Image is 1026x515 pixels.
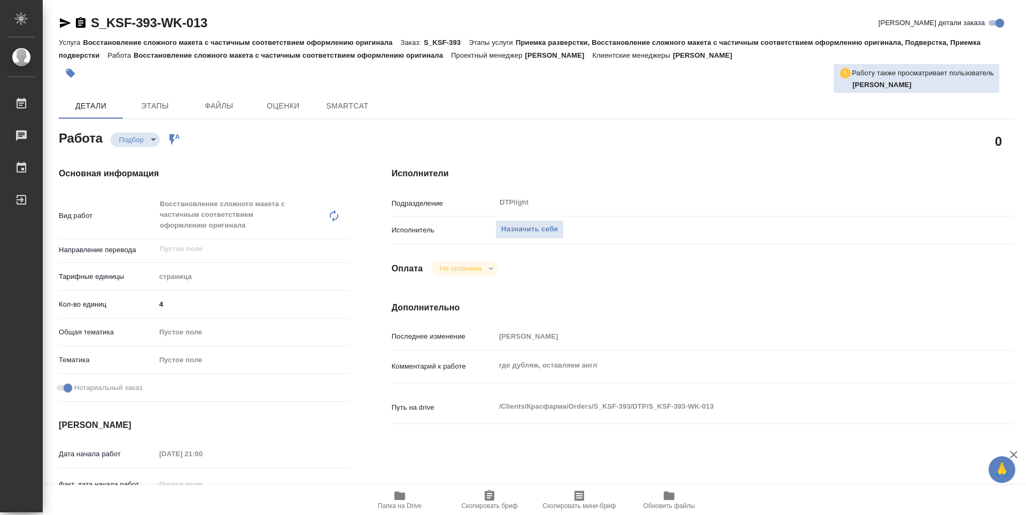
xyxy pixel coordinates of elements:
p: [PERSON_NAME] [525,51,593,59]
div: Подбор [431,261,497,276]
span: Обновить файлы [643,502,695,510]
button: Не оплачена [437,264,484,273]
p: Последнее изменение [392,331,495,342]
p: Восстановление сложного макета с частичным соответствием оформлению оригинала [134,51,451,59]
p: Третьякова Мария [852,80,994,90]
p: Факт. дата начала работ [59,479,156,490]
input: Пустое поле [156,446,249,462]
p: [PERSON_NAME] [673,51,740,59]
p: Услуга [59,38,83,46]
p: Подразделение [392,198,495,209]
button: Назначить себя [495,220,564,239]
p: Кол-во единиц [59,299,156,310]
p: Работа [107,51,134,59]
div: Пустое поле [159,327,336,338]
h4: Основная информация [59,167,349,180]
button: Скопировать бриф [445,485,534,515]
p: Тематика [59,355,156,365]
div: Пустое поле [159,355,336,365]
h4: [PERSON_NAME] [59,419,349,432]
p: Общая тематика [59,327,156,338]
a: S_KSF-393-WK-013 [91,15,207,30]
p: Этапы услуги [469,38,516,46]
input: Пустое поле [159,243,324,255]
p: Дата начала работ [59,449,156,459]
p: Путь на drive [392,402,495,413]
input: Пустое поле [495,329,962,344]
p: Направление перевода [59,245,156,255]
div: страница [156,268,349,286]
h2: Работа [59,128,103,147]
span: Скопировать мини-бриф [542,502,616,510]
span: SmartCat [322,99,373,113]
button: Скопировать мини-бриф [534,485,624,515]
span: Оценки [258,99,309,113]
textarea: где дубляж, оставляем англ [495,356,962,374]
span: 🙏 [993,458,1011,481]
textarea: /Clients/Красфарма/Orders/S_KSF-393/DTP/S_KSF-393-WK-013 [495,397,962,416]
span: Скопировать бриф [461,502,517,510]
button: Скопировать ссылку [74,17,87,29]
p: Исполнитель [392,225,495,236]
span: Папка на Drive [378,502,422,510]
button: Скопировать ссылку для ЯМессенджера [59,17,72,29]
input: Пустое поле [156,477,249,492]
span: Нотариальный заказ [74,383,142,393]
p: Работу также просматривает пользователь [852,68,994,79]
h4: Оплата [392,262,423,275]
button: Папка на Drive [355,485,445,515]
h4: Дополнительно [392,301,1014,314]
p: Комментарий к работе [392,361,495,372]
span: Файлы [193,99,245,113]
button: Подбор [116,135,147,144]
p: Восстановление сложного макета с частичным соответствием оформлению оригинала [83,38,400,46]
button: Добавить тэг [59,61,82,85]
h2: 0 [995,132,1002,150]
div: Подбор [111,132,160,147]
span: Назначить себя [501,223,558,236]
p: Заказ: [401,38,424,46]
div: Пустое поле [156,323,349,341]
b: [PERSON_NAME] [852,81,912,89]
div: Пустое поле [156,351,349,369]
button: Обновить файлы [624,485,714,515]
p: Вид работ [59,210,156,221]
p: Проектный менеджер [451,51,525,59]
button: 🙏 [989,456,1015,483]
input: ✎ Введи что-нибудь [156,296,349,312]
p: Тарифные единицы [59,271,156,282]
p: S_KSF-393 [424,38,469,46]
span: Детали [65,99,116,113]
h4: Исполнители [392,167,1014,180]
p: Приемка разверстки, Восстановление сложного макета с частичным соответствием оформлению оригинала... [59,38,981,59]
span: Этапы [129,99,181,113]
p: Клиентские менеджеры [592,51,673,59]
span: [PERSON_NAME] детали заказа [879,18,985,28]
